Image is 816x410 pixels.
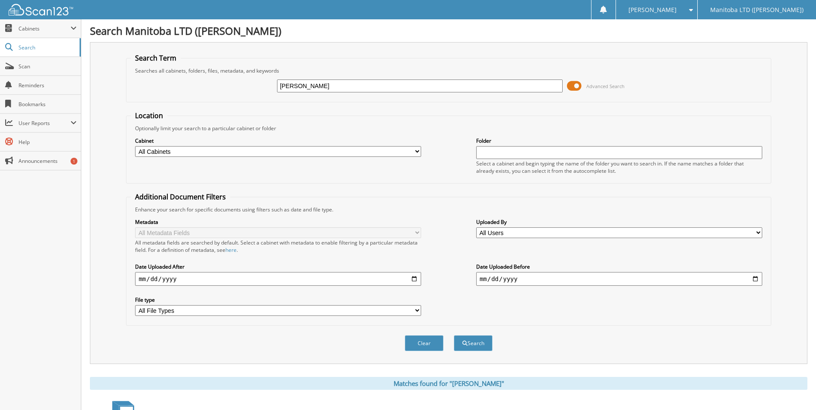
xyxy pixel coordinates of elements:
[18,119,71,127] span: User Reports
[628,7,677,12] span: [PERSON_NAME]
[18,138,77,146] span: Help
[131,53,181,63] legend: Search Term
[135,272,421,286] input: start
[710,7,804,12] span: Manitoba LTD ([PERSON_NAME])
[476,137,762,144] label: Folder
[476,160,762,174] div: Select a cabinet and begin typing the name of the folder you want to search in. If the name match...
[476,218,762,226] label: Uploaded By
[131,192,230,202] legend: Additional Document Filters
[18,63,77,70] span: Scan
[18,44,75,51] span: Search
[135,296,421,303] label: File type
[225,246,237,254] a: here
[131,125,766,132] div: Optionally limit your search to a particular cabinet or folder
[476,263,762,270] label: Date Uploaded Before
[71,158,77,165] div: 1
[18,82,77,89] span: Reminders
[405,335,443,351] button: Clear
[586,83,625,89] span: Advanced Search
[18,25,71,32] span: Cabinets
[135,218,421,226] label: Metadata
[131,111,167,120] legend: Location
[454,335,493,351] button: Search
[90,24,807,38] h1: Search Manitoba LTD ([PERSON_NAME])
[135,263,421,270] label: Date Uploaded After
[131,67,766,74] div: Searches all cabinets, folders, files, metadata, and keywords
[18,101,77,108] span: Bookmarks
[131,206,766,213] div: Enhance your search for specific documents using filters such as date and file type.
[135,239,421,254] div: All metadata fields are searched by default. Select a cabinet with metadata to enable filtering b...
[135,137,421,144] label: Cabinet
[9,4,73,15] img: scan123-logo-white.svg
[476,272,762,286] input: end
[90,377,807,390] div: Matches found for "[PERSON_NAME]"
[18,157,77,165] span: Announcements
